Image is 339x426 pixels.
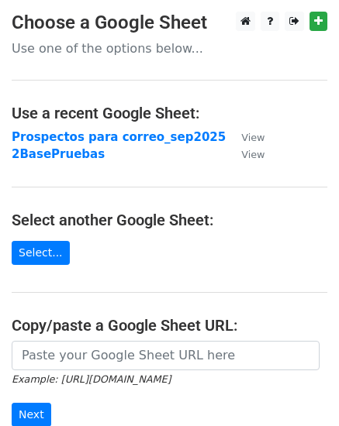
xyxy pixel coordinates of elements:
h4: Use a recent Google Sheet: [12,104,327,122]
small: View [241,132,265,143]
small: View [241,149,265,160]
a: View [226,130,265,144]
input: Paste your Google Sheet URL here [12,341,320,370]
h3: Choose a Google Sheet [12,12,327,34]
a: Select... [12,241,70,265]
a: 2BasePruebas [12,147,105,161]
h4: Copy/paste a Google Sheet URL: [12,316,327,335]
small: Example: [URL][DOMAIN_NAME] [12,373,171,385]
a: View [226,147,265,161]
a: Prospectos para correo_sep2025 [12,130,226,144]
p: Use one of the options below... [12,40,327,57]
h4: Select another Google Sheet: [12,211,327,229]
